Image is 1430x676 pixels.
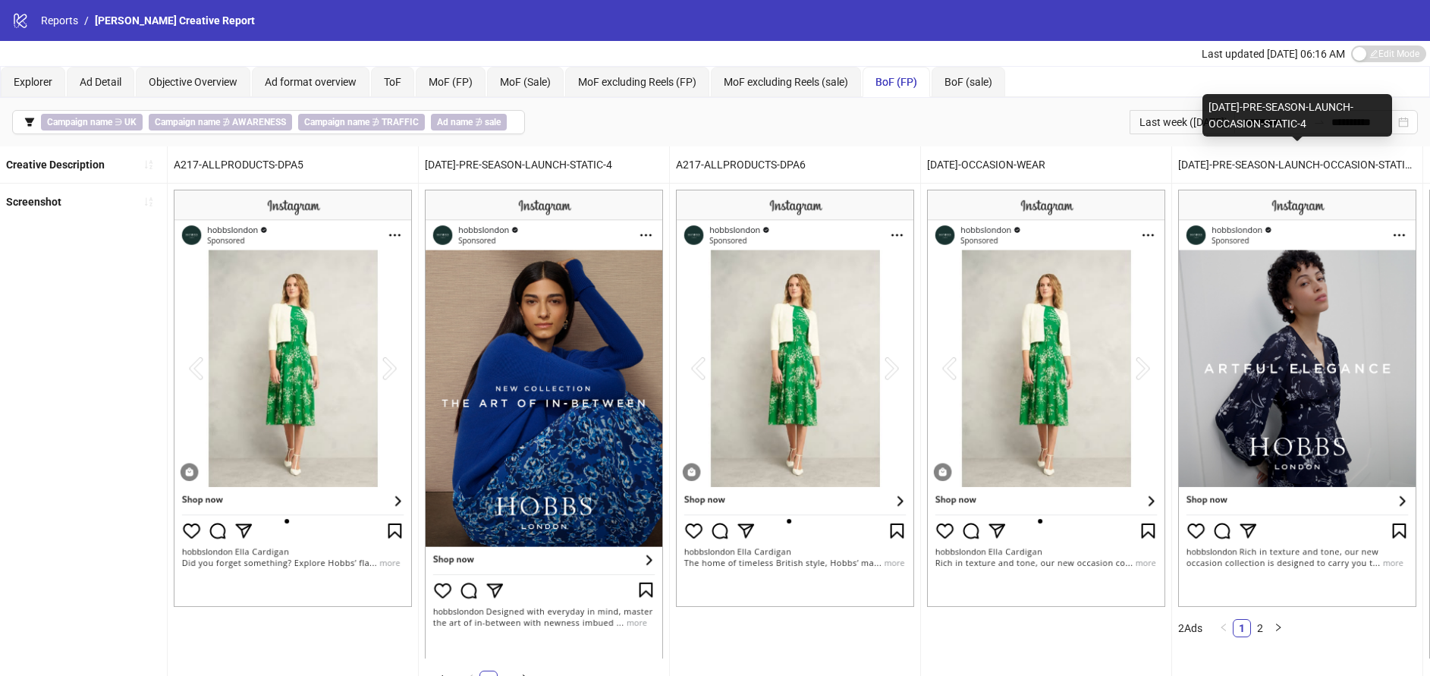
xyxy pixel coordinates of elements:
[124,117,137,127] b: UK
[95,14,255,27] span: [PERSON_NAME] Creative Report
[1178,622,1202,634] span: 2 Ads
[174,190,412,607] img: Screenshot 120219827832110624
[921,146,1171,183] div: [DATE]-OCCASION-WEAR
[149,114,292,130] span: ∌
[1234,620,1250,637] a: 1
[437,117,473,127] b: Ad name
[47,117,112,127] b: Campaign name
[41,114,143,130] span: ∋
[431,114,507,130] span: ∌
[384,76,401,88] span: ToF
[232,117,286,127] b: AWARENESS
[425,190,663,658] img: Screenshot 120231763419370624
[1219,623,1228,632] span: left
[1269,619,1287,637] li: Next Page
[1172,146,1422,183] div: [DATE]-PRE-SEASON-LAUNCH-OCCASION-STATIC-4
[1215,619,1233,637] li: Previous Page
[6,159,105,171] b: Creative Description
[84,12,89,29] li: /
[304,117,369,127] b: Campaign name
[298,114,425,130] span: ∌
[927,190,1165,607] img: Screenshot 120232311020830624
[578,76,696,88] span: MoF excluding Reels (FP)
[670,146,920,183] div: A217-ALLPRODUCTS-DPA6
[14,76,52,88] span: Explorer
[500,76,551,88] span: MoF (Sale)
[1269,619,1287,637] button: right
[143,159,154,170] span: sort-ascending
[155,117,220,127] b: Campaign name
[80,76,121,88] span: Ad Detail
[429,76,473,88] span: MoF (FP)
[265,76,357,88] span: Ad format overview
[1202,48,1345,60] span: Last updated [DATE] 06:16 AM
[1178,190,1416,607] img: Screenshot 120231782086310624
[485,117,501,127] b: sale
[1233,619,1251,637] li: 1
[6,196,61,208] b: Screenshot
[1215,619,1233,637] button: left
[724,76,848,88] span: MoF excluding Reels (sale)
[382,117,419,127] b: TRAFFIC
[676,190,914,607] img: Screenshot 120219828209250624
[1252,620,1268,637] a: 2
[38,12,81,29] a: Reports
[168,146,418,183] div: A217-ALLPRODUCTS-DPA5
[12,110,525,134] button: Campaign name ∋ UKCampaign name ∌ AWARENESSCampaign name ∌ TRAFFICAd name ∌ sale
[149,76,237,88] span: Objective Overview
[1274,623,1283,632] span: right
[875,76,917,88] span: BoF (FP)
[944,76,992,88] span: BoF (sale)
[1202,94,1392,137] div: [DATE]-PRE-SEASON-LAUNCH-OCCASION-STATIC-4
[419,146,669,183] div: [DATE]-PRE-SEASON-LAUNCH-STATIC-4
[1251,619,1269,637] li: 2
[143,197,154,207] span: sort-ascending
[1130,110,1234,134] div: Last week ([DATE])
[24,117,35,127] span: filter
